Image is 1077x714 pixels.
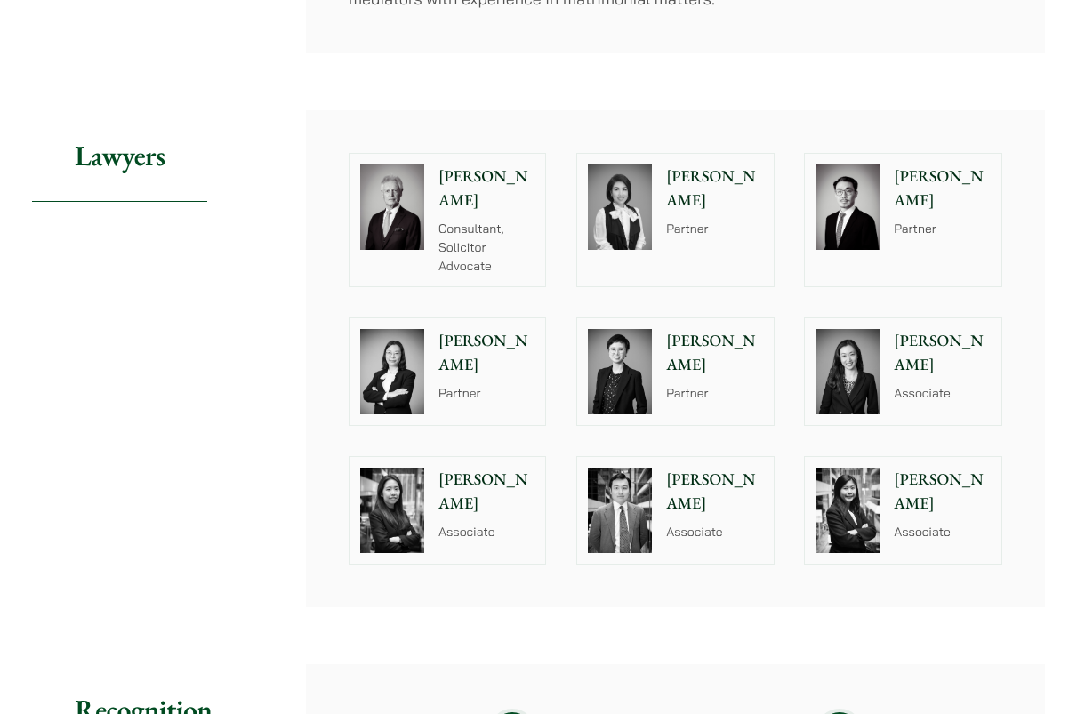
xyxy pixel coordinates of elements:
[894,220,990,238] p: Partner
[438,329,534,377] p: [PERSON_NAME]
[438,164,534,213] p: [PERSON_NAME]
[894,468,990,516] p: [PERSON_NAME]
[666,164,762,213] p: [PERSON_NAME]
[666,384,762,403] p: Partner
[349,317,546,426] a: [PERSON_NAME] Partner
[666,220,762,238] p: Partner
[349,456,546,565] a: [PERSON_NAME] Associate
[666,329,762,377] p: [PERSON_NAME]
[349,153,546,287] a: [PERSON_NAME] Consultant, Solicitor Advocate
[576,153,774,287] a: [PERSON_NAME] Partner
[804,317,1001,426] a: [PERSON_NAME] Associate
[894,384,990,403] p: Associate
[894,164,990,213] p: [PERSON_NAME]
[804,153,1001,287] a: [PERSON_NAME] Partner
[438,220,534,276] p: Consultant, Solicitor Advocate
[666,523,762,542] p: Associate
[438,523,534,542] p: Associate
[894,329,990,377] p: [PERSON_NAME]
[894,523,990,542] p: Associate
[666,468,762,516] p: [PERSON_NAME]
[576,456,774,565] a: [PERSON_NAME] Associate
[576,317,774,426] a: [PERSON_NAME] Partner
[804,456,1001,565] a: [PERSON_NAME] Associate
[438,468,534,516] p: [PERSON_NAME]
[32,110,207,202] h2: Lawyers
[438,384,534,403] p: Partner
